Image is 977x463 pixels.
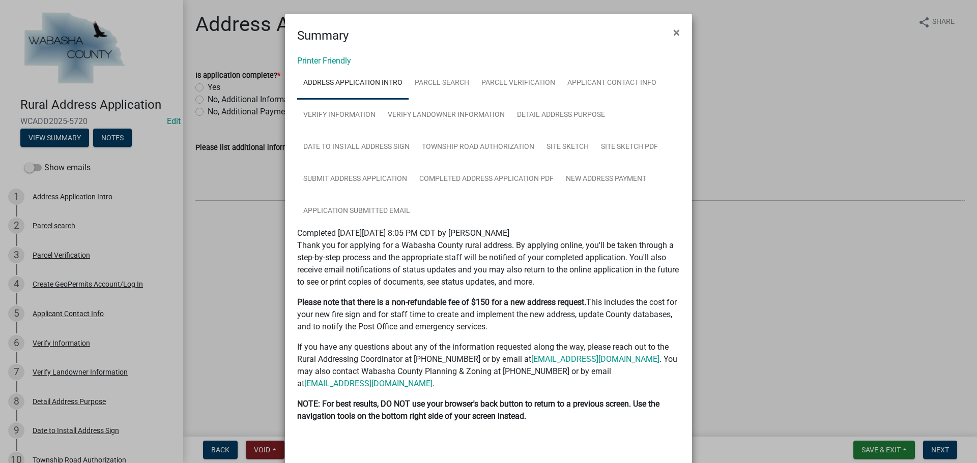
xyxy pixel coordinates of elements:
a: Application Submitted Email [297,195,416,228]
p: This includes the cost for your new fire sign and for staff time to create and implement the new ... [297,296,680,333]
h4: Summary [297,26,349,45]
p: If you have any questions about any of the information requested along the way, please reach out ... [297,341,680,390]
a: Submit Address Application [297,163,413,196]
a: Completed Address Application PDF [413,163,560,196]
a: Verify Information [297,99,382,132]
a: [EMAIL_ADDRESS][DOMAIN_NAME] [531,354,659,364]
a: Parcel Verification [475,67,561,100]
a: Verify Landowner Information [382,99,511,132]
a: Applicant Contact Info [561,67,663,100]
a: Site Sketch PDF [595,131,664,164]
a: Date to Install Address Sign [297,131,416,164]
span: Completed [DATE][DATE] 8:05 PM CDT by [PERSON_NAME] [297,228,509,238]
strong: Please note that there is a non-refundable fee of $150 for a new address request. [297,297,586,307]
span: × [673,25,680,40]
a: Site Sketch [540,131,595,164]
a: Address Application Intro [297,67,409,100]
a: Parcel search [409,67,475,100]
button: Close [665,18,688,47]
a: New Address Payment [560,163,652,196]
a: Printer Friendly [297,56,351,66]
strong: NOTE: For best results, DO NOT use your browser's back button to return to a previous screen. Use... [297,399,659,421]
a: Detail Address Purpose [511,99,611,132]
a: Township Road Authorization [416,131,540,164]
p: Thank you for applying for a Wabasha County rural address. By applying online, you'll be taken th... [297,239,680,288]
a: [EMAIL_ADDRESS][DOMAIN_NAME] [304,379,433,388]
